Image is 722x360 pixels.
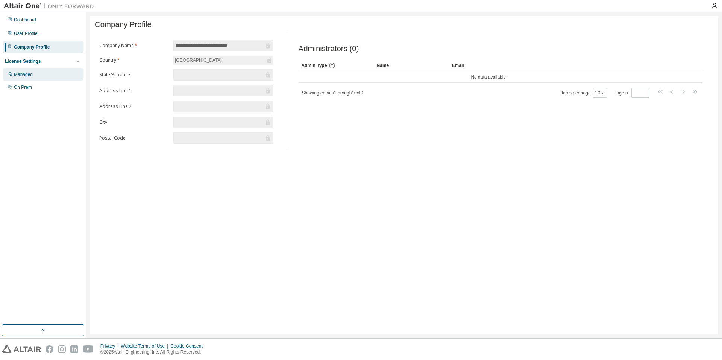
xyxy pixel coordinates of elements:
div: [GEOGRAPHIC_DATA] [174,56,223,64]
label: City [99,119,169,125]
div: Cookie Consent [170,343,207,349]
button: 10 [595,90,605,96]
img: altair_logo.svg [2,345,41,353]
span: Items per page [561,88,607,98]
label: Company Name [99,43,169,49]
div: Company Profile [14,44,50,50]
span: Showing entries 1 through 10 of 0 [302,90,363,96]
div: License Settings [5,58,41,64]
div: User Profile [14,30,38,36]
span: Administrators (0) [299,44,359,53]
img: Altair One [4,2,98,10]
div: Managed [14,71,33,77]
div: Dashboard [14,17,36,23]
img: youtube.svg [83,345,94,353]
img: instagram.svg [58,345,66,353]
img: linkedin.svg [70,345,78,353]
span: Company Profile [95,20,152,29]
label: Country [99,57,169,63]
p: © 2025 Altair Engineering, Inc. All Rights Reserved. [100,349,207,355]
div: On Prem [14,84,32,90]
img: facebook.svg [46,345,53,353]
span: Page n. [614,88,649,98]
label: State/Province [99,72,169,78]
div: Website Terms of Use [121,343,170,349]
div: [GEOGRAPHIC_DATA] [173,56,273,65]
label: Address Line 1 [99,88,169,94]
label: Address Line 2 [99,103,169,109]
div: Privacy [100,343,121,349]
span: Admin Type [302,63,327,68]
div: Email [452,59,521,71]
td: No data available [299,71,678,83]
label: Postal Code [99,135,169,141]
div: Name [377,59,446,71]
